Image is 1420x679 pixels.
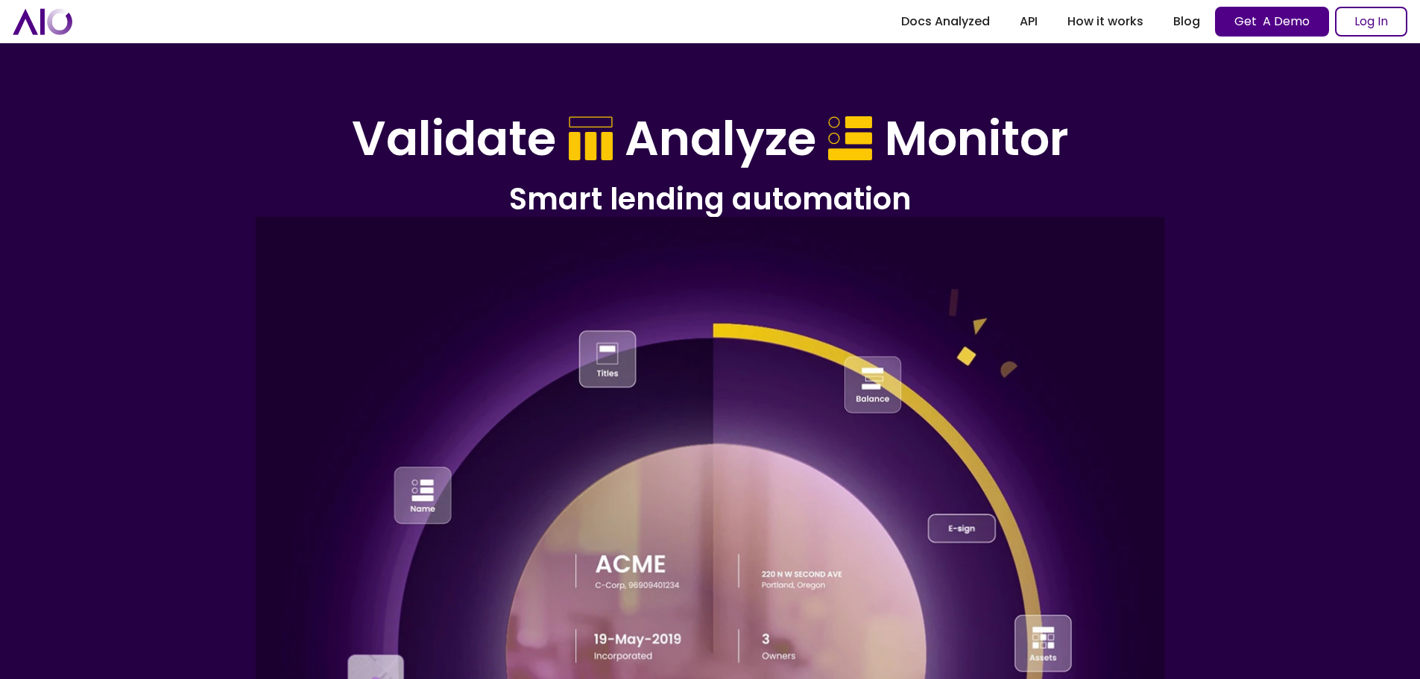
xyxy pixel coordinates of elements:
h1: Analyze [625,110,816,168]
a: How it works [1053,8,1158,35]
a: Get A Demo [1215,7,1329,37]
a: Log In [1335,7,1407,37]
a: Docs Analyzed [886,8,1005,35]
h1: Monitor [885,110,1069,168]
h1: Validate [352,110,556,168]
a: home [13,8,72,34]
h2: Smart lending automation [285,180,1135,218]
a: Blog [1158,8,1215,35]
a: API [1005,8,1053,35]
